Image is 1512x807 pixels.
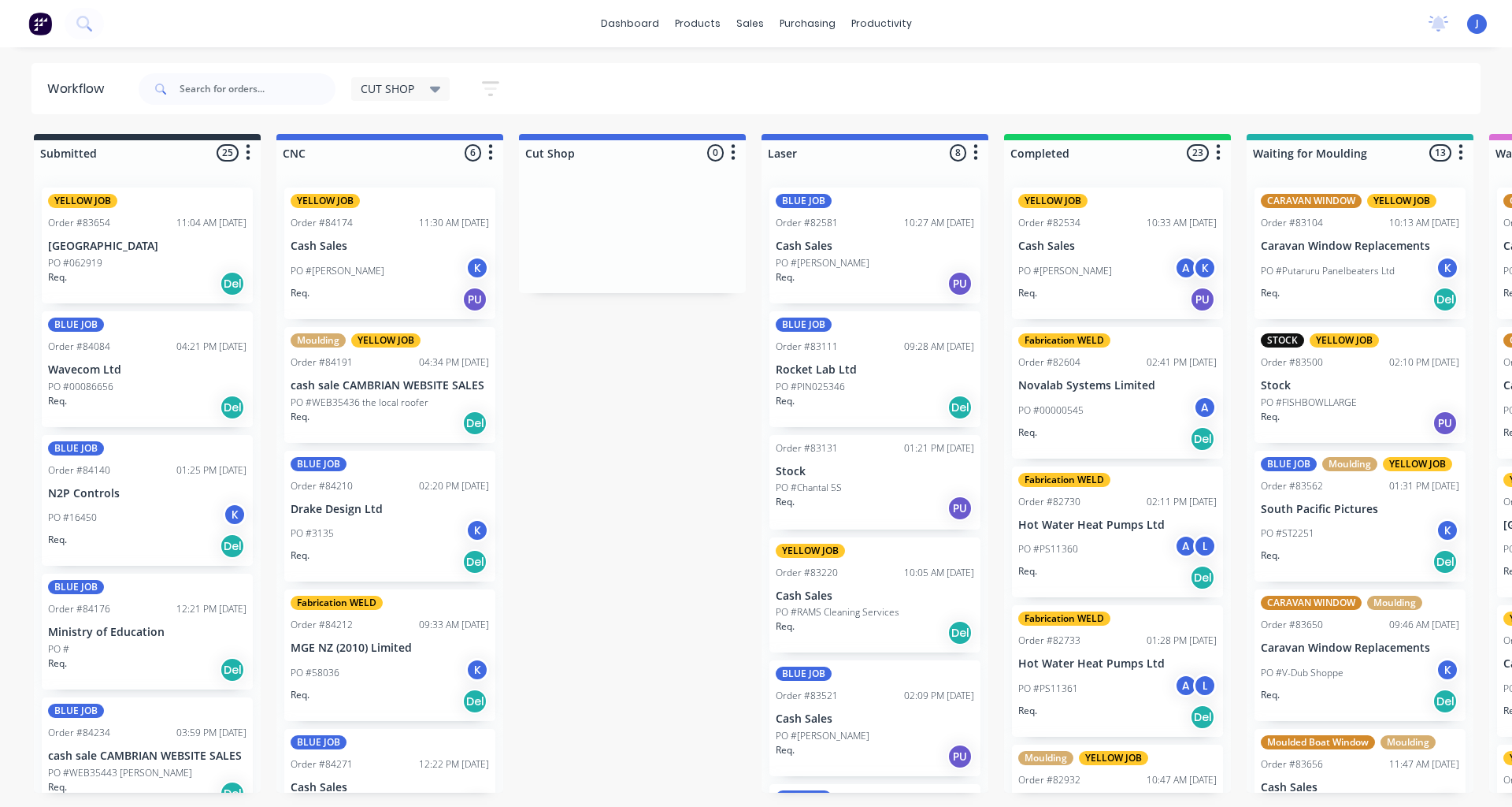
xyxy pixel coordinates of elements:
[1147,355,1217,370] div: 02:41 PM [DATE]
[1193,256,1217,280] div: K
[1389,355,1459,370] div: 02:10 PM [DATE]
[48,270,67,284] p: Req.
[1174,534,1198,558] div: A
[42,188,253,303] div: YELLOW JOBOrder #8365411:04 AM [DATE][GEOGRAPHIC_DATA]PO #062919Req.Del
[176,340,246,354] div: 04:21 PM [DATE]
[220,534,245,559] div: Del
[904,216,974,230] div: 10:27 AM [DATE]
[776,743,795,757] p: Req.
[1193,534,1217,558] div: L
[1432,549,1458,575] div: Del
[1174,256,1198,280] div: A
[776,544,845,558] div: YELLOW JOB
[1147,634,1217,648] div: 01:28 PM [DATE]
[769,188,980,303] div: BLUE JOBOrder #8258110:27 AM [DATE]Cash SalesPO #[PERSON_NAME]Req.PU
[419,216,489,230] div: 11:30 AM [DATE]
[1389,479,1459,493] div: 01:31 PM [DATE]
[48,256,102,270] p: PO #062919
[1432,411,1458,436] div: PU
[776,689,838,703] div: Order #83521
[465,658,489,682] div: K
[1018,403,1084,418] p: PO #00000545
[1190,565,1215,590] div: Del
[904,340,974,354] div: 09:28 AM [DATE]
[1261,333,1304,348] div: STOCK
[776,216,838,230] div: Order #82581
[48,194,117,208] div: YELLOW JOB
[291,479,353,493] div: Order #84210
[291,333,346,348] div: Moulding
[776,240,974,253] p: Cash Sales
[1261,618,1323,632] div: Order #83650
[667,12,728,35] div: products
[1436,658,1459,682] div: K
[947,744,973,769] div: PU
[291,549,309,563] p: Req.
[48,766,192,780] p: PO #WEB35443 [PERSON_NAME]
[776,619,795,634] p: Req.
[419,479,489,493] div: 02:20 PM [DATE]
[1018,240,1217,253] p: Cash Sales
[1018,773,1080,787] div: Order #82932
[291,642,489,655] p: MGE NZ (2010) Limited
[1261,479,1323,493] div: Order #83562
[1254,451,1466,582] div: BLUE JOBMouldingYELLOW JOBOrder #8356201:31 PM [DATE]South Pacific PicturesPO #ST2251KReq.Del
[1018,286,1037,300] p: Req.
[28,12,52,35] img: Factory
[776,194,832,208] div: BLUE JOB
[1018,333,1110,348] div: Fabrication WELD
[48,704,104,718] div: BLUE JOB
[776,712,974,726] p: Cash Sales
[462,287,487,312] div: PU
[769,537,980,653] div: YELLOW JOBOrder #8322010:05 AM [DATE]Cash SalesPO #RAMS Cleaning ServicesReq.Del
[1261,286,1280,300] p: Req.
[776,566,838,580] div: Order #83220
[1012,467,1223,598] div: Fabrication WELDOrder #8273002:11 PM [DATE]Hot Water Heat Pumps LtdPO #PS11360ALReq.Del
[1261,735,1375,749] div: Moulded Boat Window
[1261,410,1280,424] p: Req.
[419,618,489,632] div: 09:33 AM [DATE]
[1012,605,1223,737] div: Fabrication WELDOrder #8273301:28 PM [DATE]Hot Water Heat Pumps LtdPO #PS11361ALReq.Del
[1018,194,1088,208] div: YELLOW JOB
[465,256,489,280] div: K
[48,533,67,547] p: Req.
[769,311,980,427] div: BLUE JOBOrder #8311109:28 AM [DATE]Rocket Lab LtdPO #PIN025346Req.Del
[776,441,838,456] div: Order #83131
[462,549,487,575] div: Del
[48,363,246,377] p: Wavecom Ltd
[291,781,489,794] p: Cash Sales
[1254,327,1466,443] div: STOCKYELLOW JOBOrder #8350002:10 PM [DATE]StockPO #FISHBOWLLARGEReq.PU
[1018,495,1080,509] div: Order #82730
[772,12,843,35] div: purchasing
[1389,618,1459,632] div: 09:46 AM [DATE]
[947,395,973,420] div: Del
[1018,657,1217,671] p: Hot Water Heat Pumps Ltd
[947,271,973,296] div: PU
[843,12,920,35] div: productivity
[1018,751,1073,765] div: Moulding
[776,495,795,509] p: Req.
[947,496,973,521] div: PU
[48,780,67,794] p: Req.
[351,333,421,348] div: YELLOW JOB
[291,194,360,208] div: YELLOW JOB
[284,327,495,443] div: MouldingYELLOW JOBOrder #8419104:34 PM [DATE]cash sale CAMBRIAN WEBSITE SALESPO #WEB35436 the loc...
[42,435,253,567] div: BLUE JOBOrder #8414001:25 PM [DATE]N2P ControlsPO #16450KReq.Del
[593,12,667,35] a: dashboard
[1254,589,1466,721] div: CARAVAN WINDOWMouldingOrder #8365009:46 AM [DATE]Caravan Window ReplacementsPO #V-Dub ShoppeKReq.Del
[1367,194,1436,208] div: YELLOW JOB
[48,749,246,763] p: cash sale CAMBRIAN WEBSITE SALES
[1147,495,1217,509] div: 02:11 PM [DATE]
[776,605,899,619] p: PO #RAMS Cleaning Services
[419,355,489,370] div: 04:34 PM [DATE]
[1261,264,1395,278] p: PO #Putaruru Panelbeaters Ltd
[220,657,245,682] div: Del
[769,435,980,530] div: Order #8313101:21 PM [DATE]StockPO #Chantal 5SReq.PU
[1261,379,1459,392] p: Stock
[48,340,110,354] div: Order #84084
[1018,216,1080,230] div: Order #82534
[1261,757,1323,772] div: Order #83656
[180,73,335,105] input: Search for orders...
[42,574,253,690] div: BLUE JOBOrder #8417612:21 PM [DATE]Ministry of EducationPO #Req.Del
[176,463,246,478] div: 01:25 PM [DATE]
